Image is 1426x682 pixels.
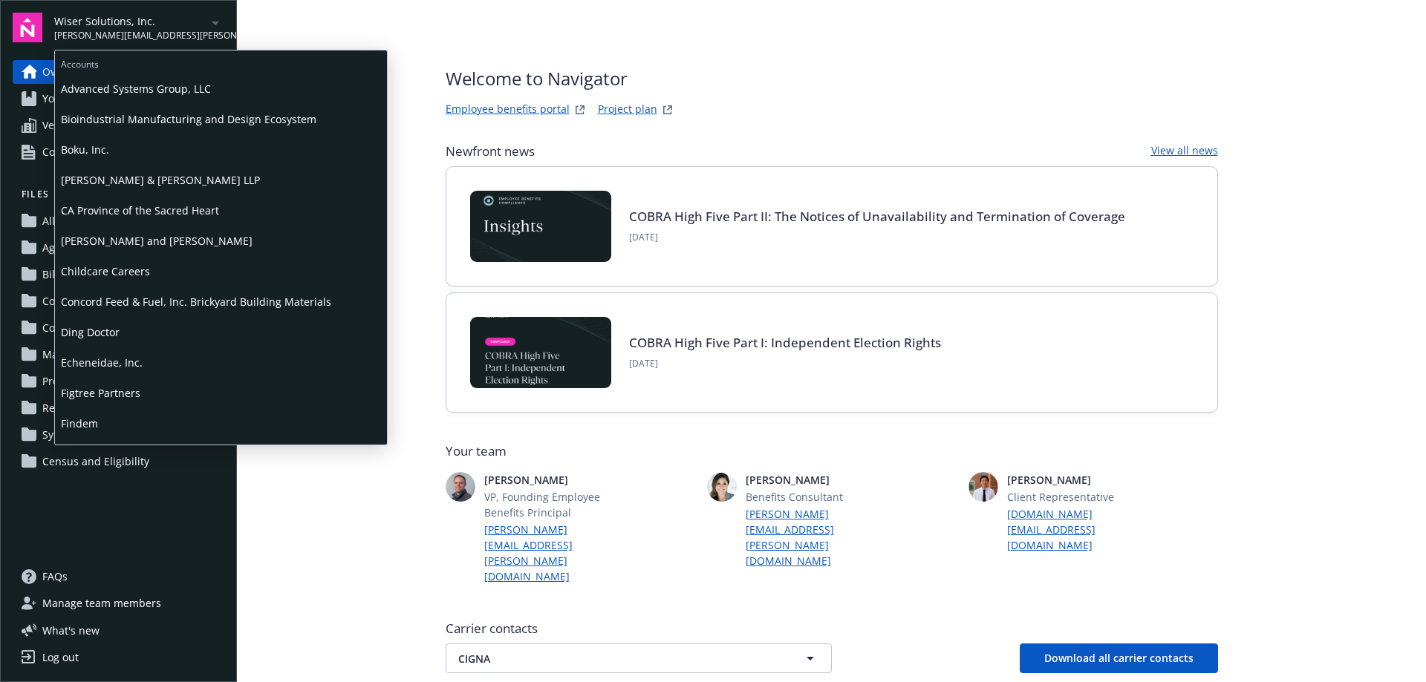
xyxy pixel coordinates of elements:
span: Census and Eligibility [42,450,149,473]
span: Your benefits [42,87,108,111]
span: Marketing [42,343,93,367]
span: Communications (15) [42,316,147,340]
span: [PERSON_NAME] and [PERSON_NAME] [61,226,381,256]
img: navigator-logo.svg [13,13,42,42]
span: Newfront news [446,142,535,160]
a: All files (48) [13,209,224,233]
a: View all news [1151,142,1218,160]
button: CIGNA [446,643,832,673]
a: Projects [13,370,224,393]
button: Files [13,188,224,206]
a: [DOMAIN_NAME][EMAIL_ADDRESS][DOMAIN_NAME] [1007,506,1153,553]
a: Agreements (2) [13,236,224,260]
span: What ' s new [42,623,100,638]
span: [PERSON_NAME] [1007,472,1153,488]
span: Ding Doctor [61,317,381,347]
span: Figtree Partners [61,378,381,408]
a: Communications (15) [13,316,224,340]
span: CA Province of the Sacred Heart [61,195,381,226]
span: [PERSON_NAME] [746,472,891,488]
img: photo [707,472,737,502]
span: [DATE] [629,231,1125,244]
span: System Administration [42,423,155,447]
a: Compliance (13) [13,289,224,313]
span: Echeneidae, Inc. [61,347,381,378]
a: Employee benefits portal [446,101,570,119]
a: Vendor search [13,114,224,137]
button: Wiser Solutions, Inc.[PERSON_NAME][EMAIL_ADDRESS][PERSON_NAME][DOMAIN_NAME]arrowDropDown [54,13,224,42]
button: What's new [13,623,123,638]
span: FNY Capital Management [61,439,381,469]
span: Vendor search [42,114,114,137]
a: COBRA High Five Part II: The Notices of Unavailability and Termination of Coverage [629,208,1125,225]
span: [PERSON_NAME] & [PERSON_NAME] LLP [61,165,381,195]
a: COBRA High Five Part I: Independent Election Rights [629,334,941,351]
button: Download all carrier contacts [1020,643,1218,673]
span: [DATE] [629,357,941,370]
span: Benefits Consultant [746,489,891,505]
a: [PERSON_NAME][EMAIL_ADDRESS][PERSON_NAME][DOMAIN_NAME] [484,522,630,584]
a: arrowDropDown [206,13,224,31]
a: Your benefits [13,87,224,111]
span: Bioindustrial Manufacturing and Design Ecosystem [61,104,381,134]
span: Advanced Systems Group, LLC [61,73,381,104]
a: Project plan [598,101,657,119]
a: System Administration [13,423,224,447]
img: Card Image - EB Compliance Insights.png [470,191,611,262]
a: Marketing [13,343,224,367]
span: Projects [42,370,82,393]
span: FAQs [42,565,68,588]
span: Childcare Careers [61,256,381,286]
span: Compliance (13) [42,289,122,313]
span: [PERSON_NAME][EMAIL_ADDRESS][PERSON_NAME][DOMAIN_NAME] [54,29,206,42]
a: [PERSON_NAME][EMAIL_ADDRESS][PERSON_NAME][DOMAIN_NAME] [746,506,891,568]
span: VP, Founding Employee Benefits Principal [484,489,630,520]
span: CIGNA [458,651,767,666]
a: Overview [13,60,224,84]
span: Download all carrier contacts [1044,651,1194,665]
img: photo [446,472,475,502]
a: Renewals and Strategy (16) [13,396,224,420]
a: Compliance resources [13,140,224,164]
span: Concord Feed & Fuel, Inc. Brickyard Building Materials [61,286,381,317]
span: Welcome to Navigator [446,65,677,92]
img: photo [968,472,998,502]
span: Your team [446,442,1218,460]
span: Findem [61,408,381,439]
span: All files (48) [42,209,99,233]
span: Accounts [55,50,387,73]
span: Compliance resources [42,140,153,164]
a: Census and Eligibility [13,450,224,473]
div: Log out [42,646,79,669]
a: projectPlanWebsite [659,101,677,119]
span: Manage team members [42,591,161,615]
span: Overview [42,60,88,84]
a: Billing and Audits (2) [13,263,224,286]
span: Carrier contacts [446,620,1218,637]
span: Agreements (2) [42,236,117,260]
span: Boku, Inc. [61,134,381,165]
span: Billing and Audits (2) [42,263,146,286]
img: BLOG-Card Image - Compliance - COBRA High Five Pt 1 07-18-25.jpg [470,317,611,388]
span: Renewals and Strategy (16) [42,396,177,420]
span: [PERSON_NAME] [484,472,630,488]
span: Wiser Solutions, Inc. [54,13,206,29]
span: Client Representative [1007,489,1153,505]
a: striveWebsite [571,101,589,119]
a: Manage team members [13,591,224,615]
a: FAQs [13,565,224,588]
